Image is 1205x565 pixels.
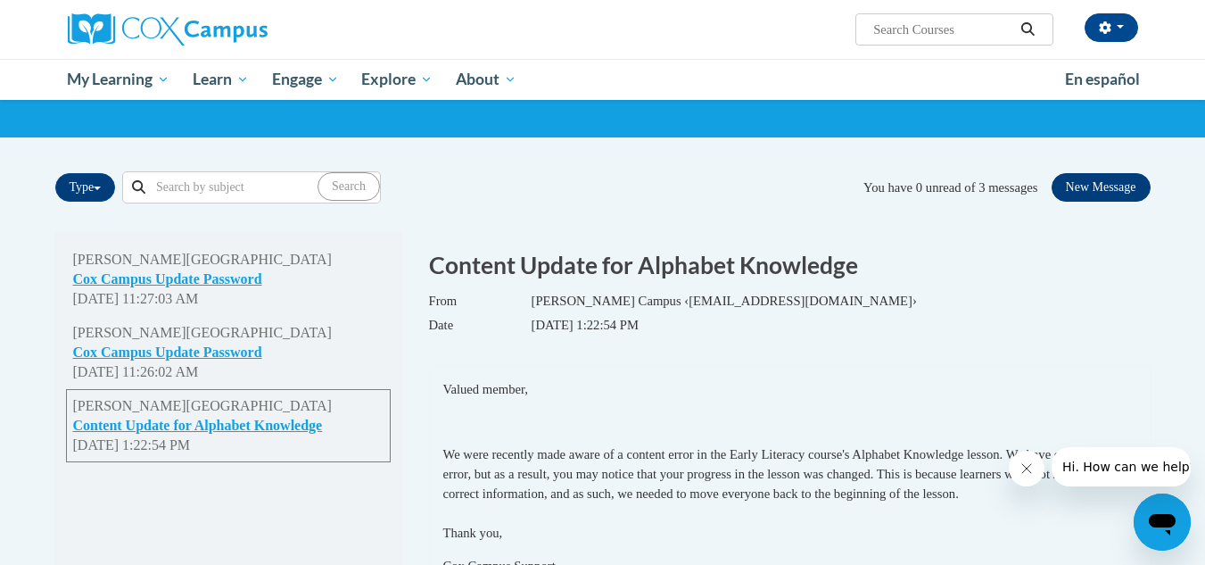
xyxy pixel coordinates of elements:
[429,249,1151,282] h2: Content Update for Alphabet Knowledge
[361,69,433,90] span: Explore
[1053,61,1151,98] a: En español
[532,318,640,332] span: [DATE] 1:22:54 PM
[318,172,380,201] button: Apply the query
[1134,494,1191,551] iframe: Button to launch messaging window
[73,270,262,289] button: Cox Campus Update Password
[1014,19,1041,40] button: Search
[73,436,384,455] div: [DATE] 1:22:54 PM
[1085,13,1138,42] button: Account Settings
[916,180,922,195] span: 0
[871,19,1014,40] input: Search Courses
[73,396,384,416] div: [PERSON_NAME][GEOGRAPHIC_DATA]
[1065,70,1140,88] span: En español
[193,69,249,90] span: Learn
[41,59,1165,100] div: Main menu
[73,362,384,382] div: [DATE] 11:26:02 AM
[444,59,528,100] a: About
[145,172,318,203] input: Search by subject
[863,180,912,195] span: You have
[67,69,169,90] span: My Learning
[978,180,985,195] span: 3
[272,69,339,90] span: Engage
[443,445,1137,543] p: We were recently made aware of a content error in the Early Literacy course's Alphabet Knowledge ...
[56,59,182,100] a: My Learning
[11,12,144,27] span: Hi. How can we help?
[1009,451,1044,486] iframe: Close message
[1052,173,1151,202] button: New Message
[443,379,1137,399] p: Valued member,
[55,173,116,202] button: Type
[73,250,384,270] div: [PERSON_NAME][GEOGRAPHIC_DATA]
[73,416,323,436] button: Content Update for Alphabet Knowledge
[350,59,444,100] a: Explore
[73,323,384,343] div: [PERSON_NAME][GEOGRAPHIC_DATA]
[73,289,384,309] div: [DATE] 11:27:03 AM
[988,180,1037,195] span: messages
[260,59,351,100] a: Engage
[429,291,532,311] label: From
[181,59,260,100] a: Learn
[68,13,268,46] img: Cox Campus
[429,315,532,335] label: Date
[926,180,976,195] span: unread of
[429,291,1151,315] div: [PERSON_NAME] Campus ‹[EMAIL_ADDRESS][DOMAIN_NAME]›
[456,69,516,90] span: About
[1052,447,1191,486] iframe: Message from company
[73,343,262,362] button: Cox Campus Update Password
